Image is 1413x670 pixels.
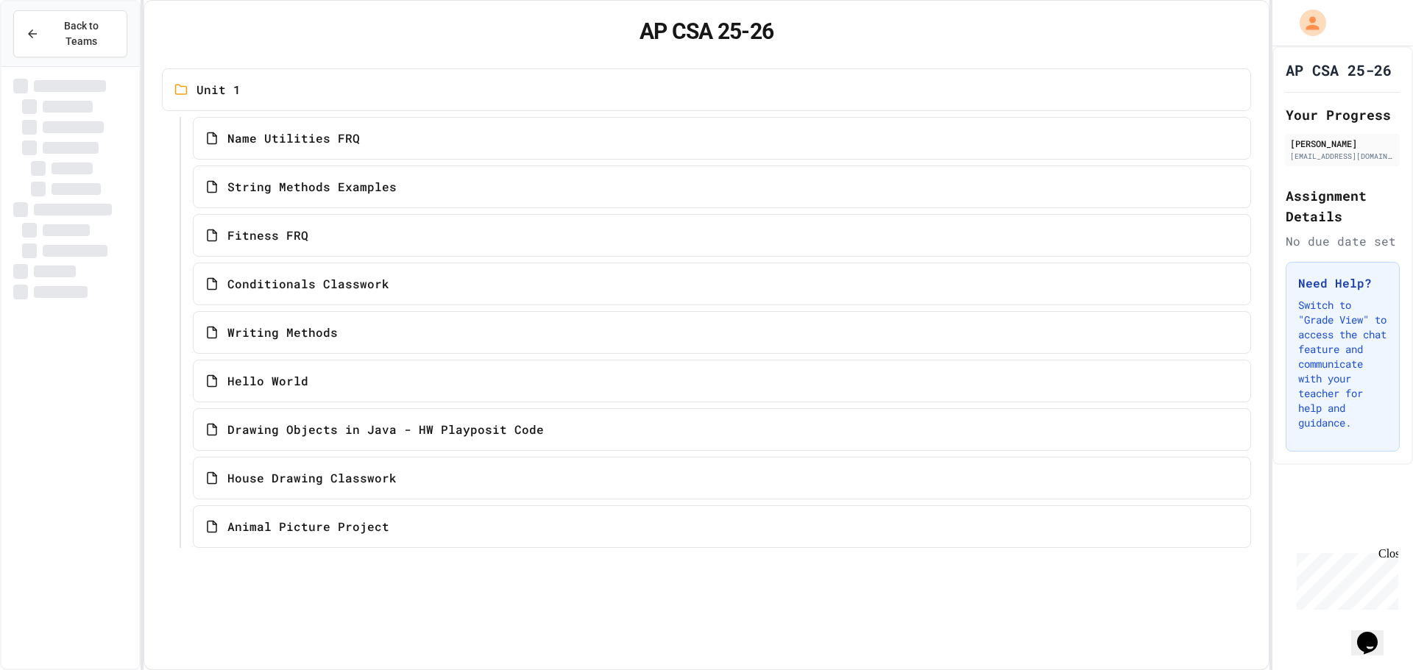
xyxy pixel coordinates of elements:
span: Fitness FRQ [227,227,308,244]
a: Hello World [193,360,1251,402]
a: House Drawing Classwork [193,457,1251,499]
span: String Methods Examples [227,178,397,196]
div: My Account [1284,6,1330,40]
span: Unit 1 [196,81,241,99]
a: Conditionals Classwork [193,263,1251,305]
iframe: chat widget [1291,547,1398,610]
span: Name Utilities FRQ [227,129,360,147]
a: Fitness FRQ [193,214,1251,257]
div: No due date set [1286,232,1400,250]
span: Hello World [227,372,308,390]
a: Drawing Objects in Java - HW Playposit Code [193,408,1251,451]
span: Back to Teams [48,18,115,49]
h3: Need Help? [1298,274,1387,292]
div: Chat with us now!Close [6,6,102,93]
span: Animal Picture Project [227,518,389,535]
iframe: chat widget [1351,611,1398,655]
span: House Drawing Classwork [227,469,397,487]
span: Writing Methods [227,324,338,341]
a: Writing Methods [193,311,1251,354]
a: String Methods Examples [193,165,1251,208]
div: [EMAIL_ADDRESS][DOMAIN_NAME] [1290,151,1395,162]
span: Conditionals Classwork [227,275,389,293]
a: Animal Picture Project [193,505,1251,548]
div: [PERSON_NAME] [1290,137,1395,150]
button: Back to Teams [13,10,127,57]
span: Drawing Objects in Java - HW Playposit Code [227,421,544,438]
h1: AP CSA 25-26 [1286,60,1392,80]
h2: Assignment Details [1286,185,1400,227]
p: Switch to "Grade View" to access the chat feature and communicate with your teacher for help and ... [1298,298,1387,430]
h1: AP CSA 25-26 [162,18,1251,45]
h2: Your Progress [1286,104,1400,125]
a: Name Utilities FRQ [193,117,1251,160]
